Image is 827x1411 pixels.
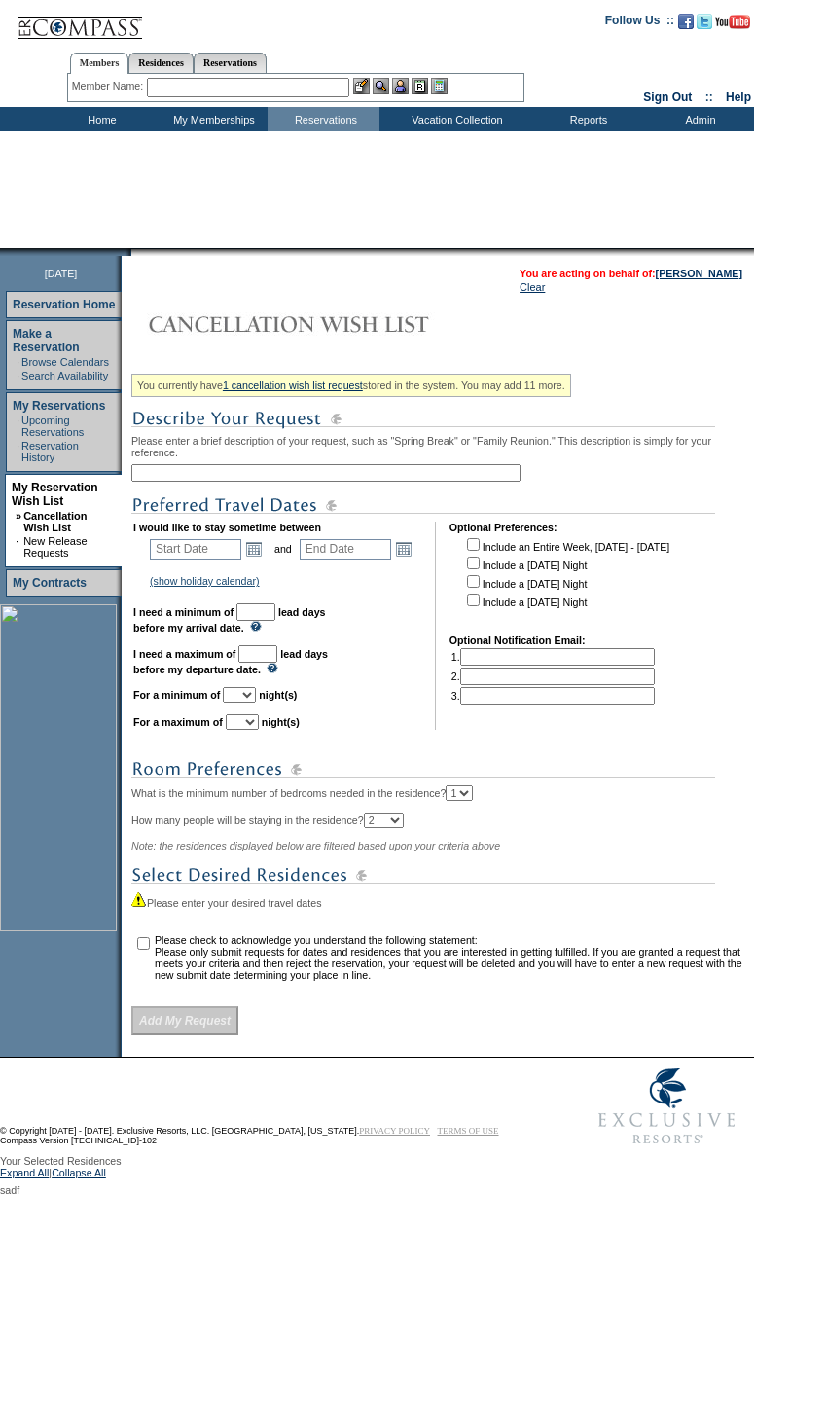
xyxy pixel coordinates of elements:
[70,53,129,74] a: Members
[133,716,223,728] b: For a maximum of
[155,934,747,981] td: Please check to acknowledge you understand the following statement: Please only submit requests f...
[131,891,749,909] div: Please enter your desired travel dates
[13,399,105,413] a: My Reservations
[267,663,278,673] img: questionMark_lightBlue.gif
[656,268,742,279] a: [PERSON_NAME]
[262,716,300,728] b: night(s)
[13,576,87,590] a: My Contracts
[23,535,87,559] a: New Release Requests
[156,107,268,131] td: My Memberships
[131,367,749,1035] div: Please enter a brief description of your request, such as "Spring Break" or "Family Reunion." Thi...
[44,107,156,131] td: Home
[133,522,321,533] b: I would like to stay sometime between
[243,538,265,560] a: Open the calendar popup.
[451,648,655,666] td: 1.
[133,689,220,701] b: For a minimum of
[21,370,108,381] a: Search Availability
[17,370,19,381] td: ·
[705,90,713,104] span: ::
[21,440,79,463] a: Reservation History
[131,248,133,256] img: blank.gif
[131,374,571,397] div: You currently have stored in the system. You may add 11 more.
[131,305,521,344] img: Cancellation Wish List
[259,689,297,701] b: night(s)
[353,78,370,94] img: b_edit.gif
[150,539,241,560] input: Date format: M/D/Y. Shortcut keys: [T] for Today. [UP] or [.] for Next Day. [DOWN] or [,] for Pre...
[72,78,147,94] div: Member Name:
[133,606,234,618] b: I need a minimum of
[131,891,147,907] img: icon_alert2.gif
[150,575,260,587] a: (show holiday calendar)
[13,298,115,311] a: Reservation Home
[17,415,19,438] td: ·
[12,481,98,508] a: My Reservation Wish List
[697,19,712,31] a: Follow us on Twitter
[438,1126,499,1136] a: TERMS OF USE
[605,12,674,35] td: Follow Us ::
[52,1167,106,1184] a: Collapse All
[392,78,409,94] img: Impersonate
[300,539,391,560] input: Date format: M/D/Y. Shortcut keys: [T] for Today. [UP] or [.] for Next Day. [DOWN] or [,] for Pre...
[17,440,19,463] td: ·
[16,510,21,522] b: »
[642,107,754,131] td: Admin
[379,107,530,131] td: Vacation Collection
[530,107,642,131] td: Reports
[131,840,500,851] span: Note: the residences displayed below are filtered based upon your criteria above
[463,535,669,621] td: Include an Entire Week, [DATE] - [DATE] Include a [DATE] Night Include a [DATE] Night Include a [...
[726,90,751,104] a: Help
[431,78,448,94] img: b_calculator.gif
[223,380,363,391] a: 1 cancellation wish list request
[133,648,328,675] b: lead days before my departure date.
[125,248,131,256] img: promoShadowLeftCorner.gif
[449,634,586,646] b: Optional Notification Email:
[449,522,557,533] b: Optional Preferences:
[131,1006,238,1035] input: Add My Request
[133,606,326,633] b: lead days before my arrival date.
[271,535,295,562] td: and
[373,78,389,94] img: View
[17,356,19,368] td: ·
[128,53,194,73] a: Residences
[359,1126,430,1136] a: PRIVACY POLICY
[643,90,692,104] a: Sign Out
[21,415,84,438] a: Upcoming Reservations
[23,510,87,533] a: Cancellation Wish List
[393,538,414,560] a: Open the calendar popup.
[697,14,712,29] img: Follow us on Twitter
[194,53,267,73] a: Reservations
[715,19,750,31] a: Subscribe to our YouTube Channel
[268,107,379,131] td: Reservations
[131,757,715,781] img: subTtlRoomPreferences.gif
[715,15,750,29] img: Subscribe to our YouTube Channel
[45,268,78,279] span: [DATE]
[250,621,262,632] img: questionMark_lightBlue.gif
[520,268,742,279] span: You are acting on behalf of:
[520,281,545,293] a: Clear
[16,535,21,559] td: ·
[678,14,694,29] img: Become our fan on Facebook
[13,327,80,354] a: Make a Reservation
[21,356,109,368] a: Browse Calendars
[451,668,655,685] td: 2.
[133,648,235,660] b: I need a maximum of
[580,1058,754,1155] img: Exclusive Resorts
[451,687,655,705] td: 3.
[412,78,428,94] img: Reservations
[678,19,694,31] a: Become our fan on Facebook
